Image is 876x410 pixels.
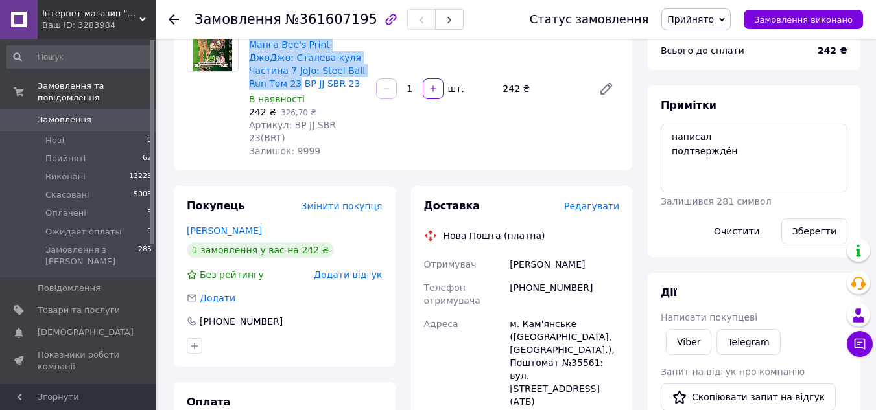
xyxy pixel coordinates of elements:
[661,124,847,192] textarea: написал подтверждён
[45,226,122,238] span: Ожидает оплаты
[661,99,716,111] span: Примітки
[661,286,677,299] span: Дії
[424,259,477,269] span: Отримувач
[507,253,622,276] div: [PERSON_NAME]
[38,282,101,294] span: Повідомлення
[507,276,622,312] div: [PHONE_NUMBER]
[187,225,262,236] a: [PERSON_NAME]
[129,171,152,183] span: 13223
[661,45,744,56] span: Всього до сплати
[143,153,152,165] span: 62
[564,201,619,211] span: Редагувати
[249,94,305,104] span: В наявності
[593,76,619,102] a: Редагувати
[424,199,480,212] span: Доставка
[703,218,771,244] button: Очистити
[134,189,152,201] span: 5003
[147,226,152,238] span: 0
[138,244,152,268] span: 285
[249,40,365,89] a: Манга Bee's Print ДжоДжо: Сталева куля Частина 7 JoJo: Steel Ball Run Том 23 BP JJ SBR 23
[38,114,91,126] span: Замовлення
[45,171,86,183] span: Виконані
[169,13,179,26] div: Повернутися назад
[661,312,757,323] span: Написати покупцеві
[6,45,153,69] input: Пошук
[754,15,853,25] span: Замовлення виконано
[249,120,336,143] span: Артикул: BP JJ SBR 23(BRT)
[667,14,714,25] span: Прийнято
[744,10,863,29] button: Замовлення виконано
[424,282,480,306] span: Телефон отримувача
[45,207,86,219] span: Оплачені
[187,199,245,212] span: Покупець
[530,13,649,26] div: Статус замовлення
[38,80,156,104] span: Замовлення та повідомлення
[818,45,847,56] b: 242 ₴
[716,329,780,355] a: Telegram
[42,8,139,19] span: Інтернет-магазин "Brettani"
[198,315,284,328] div: [PHONE_NUMBER]
[781,218,847,244] button: Зберегти
[666,329,711,355] a: Viber
[314,269,382,280] span: Додати відгук
[45,189,89,201] span: Скасовані
[440,229,549,242] div: Нова Пошта (платна)
[200,269,264,280] span: Без рейтингу
[285,12,377,27] span: №361607195
[424,319,458,329] span: Адреса
[147,135,152,146] span: 0
[249,107,276,117] span: 242 ₴
[147,207,152,219] span: 5
[497,80,588,98] div: 242 ₴
[38,326,134,338] span: [DEMOGRAPHIC_DATA]
[38,304,120,316] span: Товари та послуги
[42,19,156,31] div: Ваш ID: 3283984
[200,293,235,303] span: Додати
[38,383,120,406] span: Панель управління
[45,153,86,165] span: Прийняті
[187,242,334,258] div: 1 замовлення у вас на 242 ₴
[193,21,233,71] img: Манга Bee's Print ДжоДжо: Сталева куля Частина 7 JoJo: Steel Ball Run Том 23 BP JJ SBR 23
[45,135,64,146] span: Нові
[847,331,873,357] button: Чат з покупцем
[38,349,120,372] span: Показники роботи компанії
[445,82,466,95] div: шт.
[661,367,805,377] span: Запит на відгук про компанію
[249,146,320,156] span: Залишок: 9999
[302,201,383,211] span: Змінити покупця
[45,244,138,268] span: Замовлення з [PERSON_NAME]
[187,396,230,408] span: Оплата
[195,12,281,27] span: Замовлення
[661,196,772,207] span: Залишився 281 символ
[281,108,316,117] span: 326,70 ₴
